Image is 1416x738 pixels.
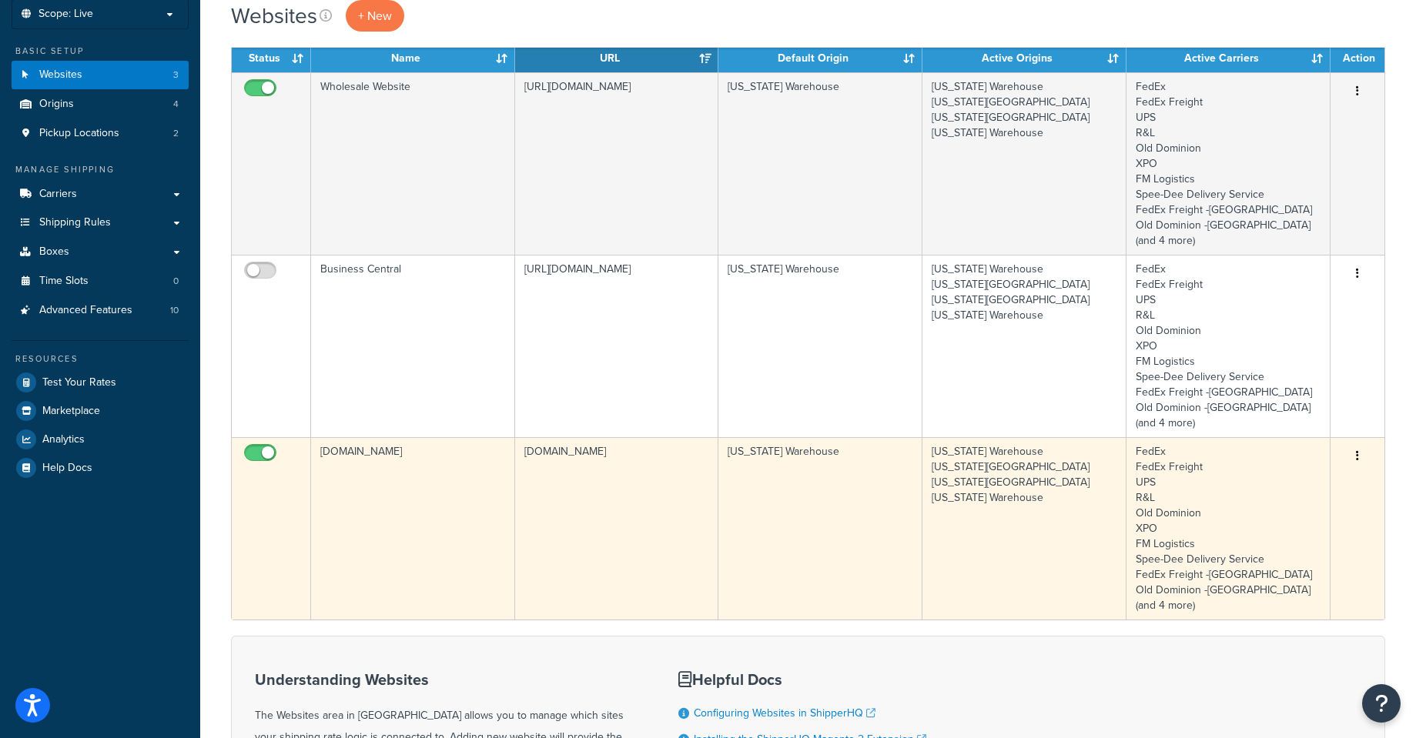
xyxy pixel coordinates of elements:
td: [US_STATE] Warehouse [718,72,922,255]
td: Business Central [311,255,515,437]
td: [US_STATE] Warehouse [718,255,922,437]
span: Marketplace [42,405,100,418]
th: Name: activate to sort column ascending [311,45,515,72]
span: Origins [39,98,74,111]
span: Scope: Live [38,8,93,21]
span: Advanced Features [39,304,132,317]
th: Active Origins: activate to sort column ascending [922,45,1126,72]
span: Time Slots [39,275,89,288]
h1: Websites [231,1,317,31]
a: Test Your Rates [12,369,189,396]
a: Marketplace [12,397,189,425]
li: Pickup Locations [12,119,189,148]
td: FedEx FedEx Freight UPS R&L Old Dominion XPO FM Logistics Spee-Dee Delivery Service FedEx Freight... [1126,437,1331,619]
th: Action [1331,45,1384,72]
td: [URL][DOMAIN_NAME] [515,72,719,255]
td: [US_STATE] Warehouse [718,437,922,619]
div: Basic Setup [12,45,189,58]
a: Configuring Websites in ShipperHQ [694,705,875,721]
li: Time Slots [12,267,189,296]
td: [US_STATE] Warehouse [US_STATE][GEOGRAPHIC_DATA] [US_STATE][GEOGRAPHIC_DATA] [US_STATE] Warehouse [922,72,1126,255]
td: [DOMAIN_NAME] [515,437,719,619]
a: Help Docs [12,454,189,482]
a: Boxes [12,238,189,266]
td: [DOMAIN_NAME] [311,437,515,619]
a: Pickup Locations 2 [12,119,189,148]
td: [US_STATE] Warehouse [US_STATE][GEOGRAPHIC_DATA] [US_STATE][GEOGRAPHIC_DATA] [US_STATE] Warehouse [922,255,1126,437]
th: URL: activate to sort column ascending [515,45,719,72]
span: + New [358,7,392,25]
h3: Helpful Docs [678,671,956,688]
th: Active Carriers: activate to sort column ascending [1126,45,1331,72]
a: Origins 4 [12,90,189,119]
span: 3 [173,68,179,82]
a: Advanced Features 10 [12,296,189,325]
th: Default Origin: activate to sort column ascending [718,45,922,72]
td: [URL][DOMAIN_NAME] [515,255,719,437]
span: Pickup Locations [39,127,119,140]
a: Time Slots 0 [12,267,189,296]
span: Analytics [42,433,85,446]
div: Manage Shipping [12,163,189,176]
span: 2 [173,127,179,140]
span: Carriers [39,188,77,201]
a: Carriers [12,180,189,209]
div: Resources [12,352,189,366]
td: [US_STATE] Warehouse [US_STATE][GEOGRAPHIC_DATA] [US_STATE][GEOGRAPHIC_DATA] [US_STATE] Warehouse [922,437,1126,619]
td: FedEx FedEx Freight UPS R&L Old Dominion XPO FM Logistics Spee-Dee Delivery Service FedEx Freight... [1126,255,1331,437]
span: 4 [173,98,179,111]
span: Websites [39,68,82,82]
td: Wholesale Website [311,72,515,255]
span: Help Docs [42,462,92,475]
td: FedEx FedEx Freight UPS R&L Old Dominion XPO FM Logistics Spee-Dee Delivery Service FedEx Freight... [1126,72,1331,255]
li: Websites [12,61,189,89]
span: Boxes [39,245,69,259]
h3: Understanding Websites [255,671,640,688]
a: Analytics [12,426,189,453]
li: Origins [12,90,189,119]
li: Advanced Features [12,296,189,325]
th: Status: activate to sort column ascending [232,45,311,72]
span: 10 [170,304,179,317]
a: Websites 3 [12,61,189,89]
a: Shipping Rules [12,209,189,237]
button: Open Resource Center [1362,684,1401,723]
span: 0 [173,275,179,288]
span: Test Your Rates [42,376,116,389]
span: Shipping Rules [39,216,111,229]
